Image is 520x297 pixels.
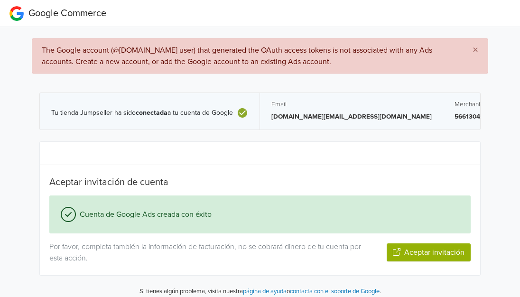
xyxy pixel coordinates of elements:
a: contacta con el soporte de Google [290,288,380,295]
button: Close [463,39,488,62]
button: Aceptar invitación [387,243,471,261]
p: 5661304608 [455,112,492,121]
a: página de ayuda [243,288,287,295]
span: Tu tienda Jumpseller ha sido a tu cuenta de Google [51,109,233,117]
span: Cuenta de Google Ads creada con éxito [76,209,212,220]
span: Google Commerce [28,8,106,19]
b: conectada [136,109,167,117]
p: Si tienes algún problema, visita nuestra o . [139,287,381,297]
p: Por favor, completa también la información de facturación, no se cobrará dinero de tu cuenta por ... [49,241,362,264]
p: [DOMAIN_NAME][EMAIL_ADDRESS][DOMAIN_NAME] [271,112,432,121]
h5: Email [271,101,432,108]
h5: Merchant ID [455,101,492,108]
span: The Google account (@[DOMAIN_NAME] user) that generated the OAuth access tokens is not associated... [42,46,432,66]
span: × [473,43,478,57]
h5: Aceptar invitación de cuenta [49,176,471,188]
